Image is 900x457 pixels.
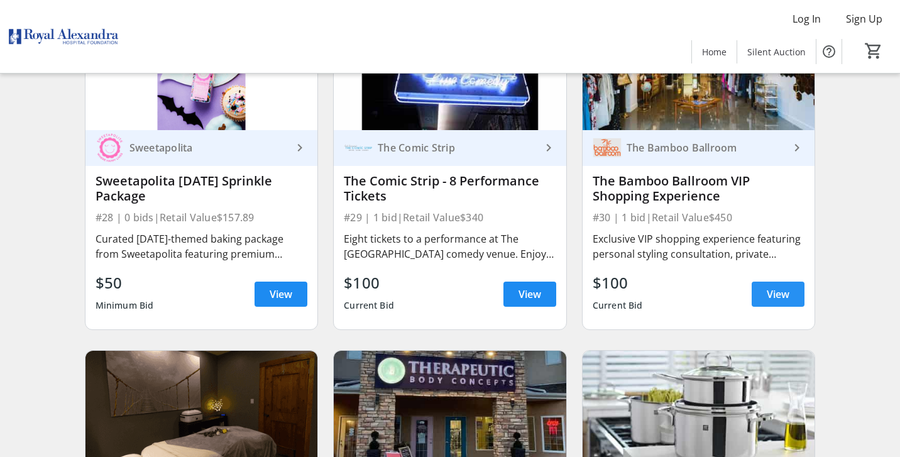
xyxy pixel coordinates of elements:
[593,272,643,294] div: $100
[747,45,806,58] span: Silent Auction
[593,231,805,262] div: Exclusive VIP shopping experience featuring personal styling consultation, private browsing time,...
[255,282,307,307] a: View
[593,133,622,162] img: The Bamboo Ballroom
[793,11,821,26] span: Log In
[583,130,815,166] a: The Bamboo BallroomThe Bamboo Ballroom
[8,5,119,68] img: Royal Alexandra Hospital Foundation's Logo
[593,173,805,204] div: The Bamboo Ballroom VIP Shopping Experience
[270,287,292,302] span: View
[334,130,566,166] a: The Comic StripThe Comic Strip
[541,140,556,155] mat-icon: keyboard_arrow_right
[344,272,394,294] div: $100
[789,140,804,155] mat-icon: keyboard_arrow_right
[622,141,790,154] div: The Bamboo Ballroom
[96,231,308,262] div: Curated [DATE]-themed baking package from Sweetapolita featuring premium sprinkles, decorating su...
[85,130,318,166] a: SweetapolitaSweetapolita
[692,40,737,63] a: Home
[96,294,154,317] div: Minimum Bid
[503,282,556,307] a: View
[767,287,789,302] span: View
[593,294,643,317] div: Current Bid
[96,133,124,162] img: Sweetapolita
[862,40,885,62] button: Cart
[846,11,882,26] span: Sign Up
[344,231,556,262] div: Eight tickets to a performance at The [GEOGRAPHIC_DATA] comedy venue. Enjoy an evening of profess...
[96,173,308,204] div: Sweetapolita [DATE] Sprinkle Package
[96,209,308,226] div: #28 | 0 bids | Retail Value $157.89
[96,272,154,294] div: $50
[373,141,541,154] div: The Comic Strip
[702,45,727,58] span: Home
[344,209,556,226] div: #29 | 1 bid | Retail Value $340
[292,140,307,155] mat-icon: keyboard_arrow_right
[344,294,394,317] div: Current Bid
[344,133,373,162] img: The Comic Strip
[593,209,805,226] div: #30 | 1 bid | Retail Value $450
[836,9,892,29] button: Sign Up
[752,282,804,307] a: View
[124,141,293,154] div: Sweetapolita
[737,40,816,63] a: Silent Auction
[519,287,541,302] span: View
[782,9,831,29] button: Log In
[344,173,556,204] div: The Comic Strip - 8 Performance Tickets
[816,39,842,64] button: Help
